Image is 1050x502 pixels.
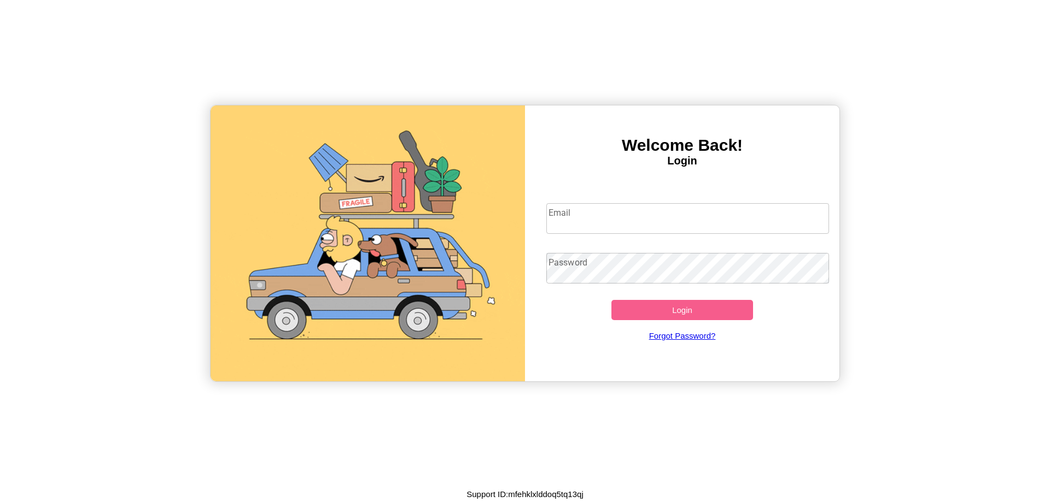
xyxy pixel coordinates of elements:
[211,105,525,381] img: gif
[466,487,583,501] p: Support ID: mfehklxlddoq5tq13qj
[611,300,753,320] button: Login
[525,136,839,155] h3: Welcome Back!
[541,320,824,351] a: Forgot Password?
[525,155,839,167] h4: Login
